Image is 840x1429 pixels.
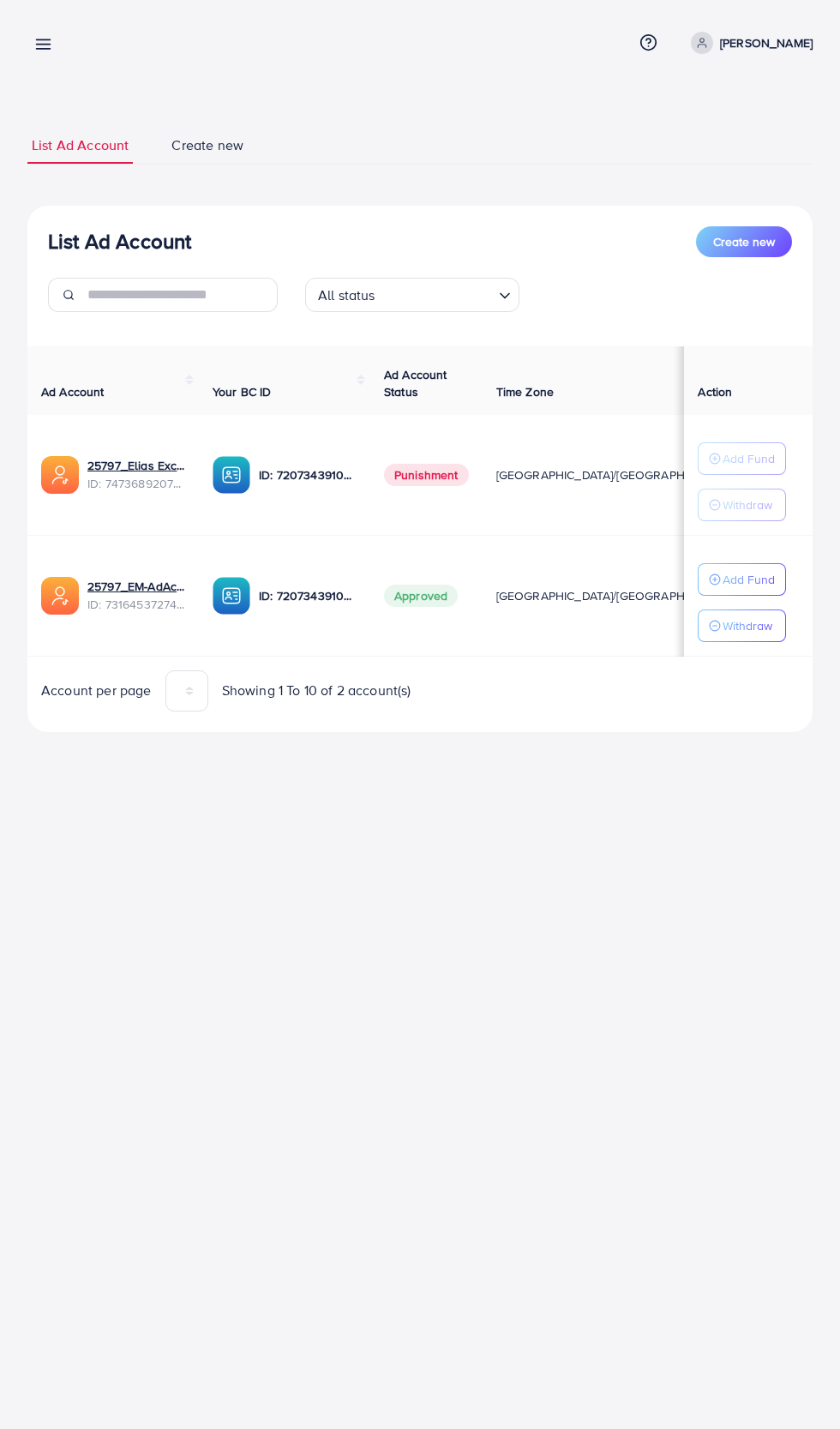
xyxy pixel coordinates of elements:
[32,135,129,155] span: List Ad Account
[713,233,775,250] span: Create new
[259,585,357,606] p: ID: 7207343910824378369
[259,465,357,485] p: ID: 7207343910824378369
[698,442,786,475] button: Add Fund
[496,383,554,400] span: Time Zone
[384,464,469,486] span: Punishment
[48,229,191,254] h3: List Ad Account
[87,578,185,595] a: 25797_EM-AdAcc_1757236227748
[723,569,775,590] p: Add Fund
[41,577,79,615] img: ic-ads-acc.e4c84228.svg
[698,563,786,596] button: Add Fund
[767,1352,827,1416] iframe: Chat
[87,596,185,613] span: ID: 7316453727488163841
[315,283,379,308] span: All status
[684,32,813,54] a: [PERSON_NAME]
[723,615,772,636] p: Withdraw
[496,587,735,604] span: [GEOGRAPHIC_DATA]/[GEOGRAPHIC_DATA]
[723,448,775,469] p: Add Fund
[723,495,772,515] p: Withdraw
[213,456,250,494] img: ic-ba-acc.ded83a64.svg
[305,278,519,312] div: Search for option
[698,609,786,642] button: Withdraw
[381,279,492,308] input: Search for option
[213,383,272,400] span: Your BC ID
[213,577,250,615] img: ic-ba-acc.ded83a64.svg
[41,681,152,700] span: Account per page
[720,33,813,53] p: [PERSON_NAME]
[698,489,786,521] button: Withdraw
[87,457,185,492] div: <span class='underline'>25797_Elias Excited media_1740103877542</span></br>7473689207173742608
[222,681,411,700] span: Showing 1 To 10 of 2 account(s)
[384,366,447,400] span: Ad Account Status
[696,226,792,257] button: Create new
[87,578,185,613] div: <span class='underline'>25797_EM-AdAcc_1757236227748</span></br>7316453727488163841
[384,585,458,607] span: Approved
[87,457,185,474] a: 25797_Elias Excited media_1740103877542
[41,456,79,494] img: ic-ads-acc.e4c84228.svg
[698,383,732,400] span: Action
[87,475,185,492] span: ID: 7473689207173742608
[496,466,735,483] span: [GEOGRAPHIC_DATA]/[GEOGRAPHIC_DATA]
[171,135,243,155] span: Create new
[41,383,105,400] span: Ad Account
